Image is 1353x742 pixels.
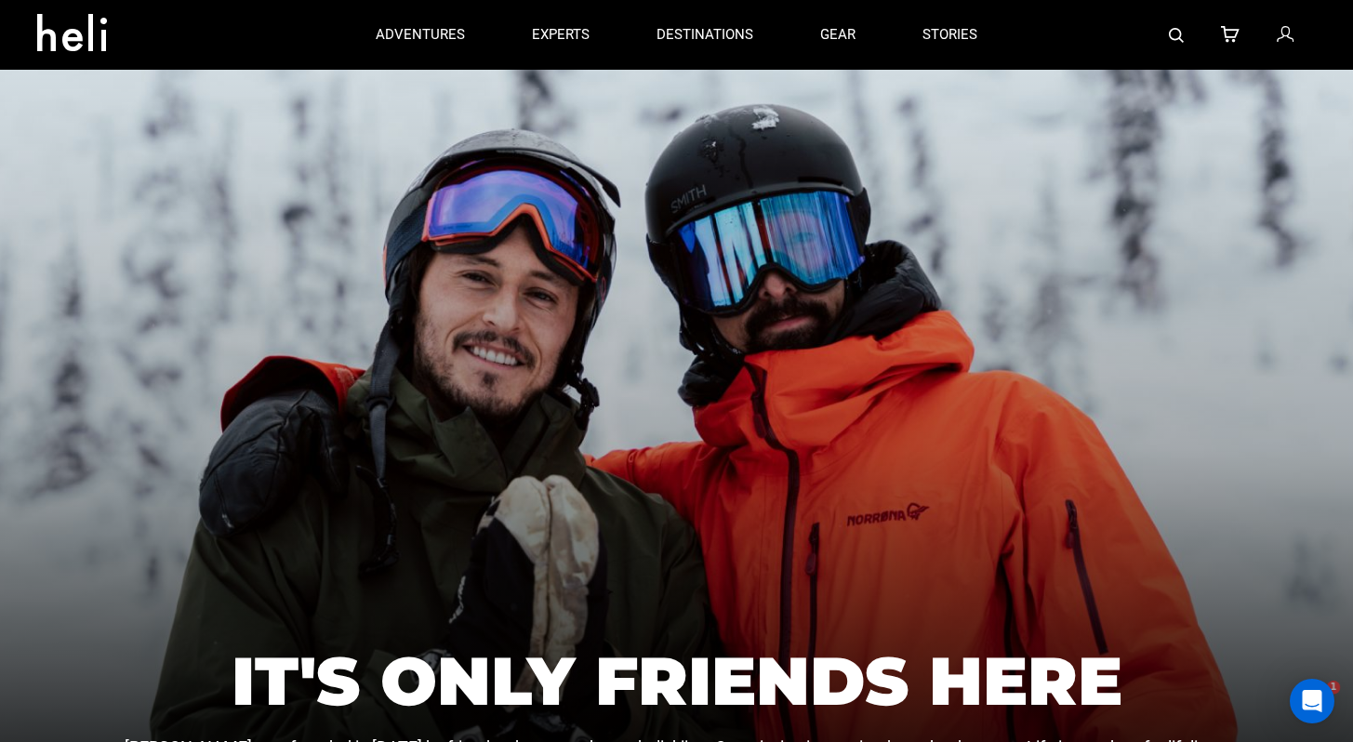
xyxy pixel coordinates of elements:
[1169,28,1184,43] img: search-bar-icon.svg
[1328,679,1343,694] span: 1
[232,636,1122,725] h1: IT'S ONLY FRIENDS HERE
[376,25,465,45] p: adventures
[532,25,590,45] p: experts
[657,25,753,45] p: destinations
[1290,679,1334,723] div: Open Intercom Messenger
